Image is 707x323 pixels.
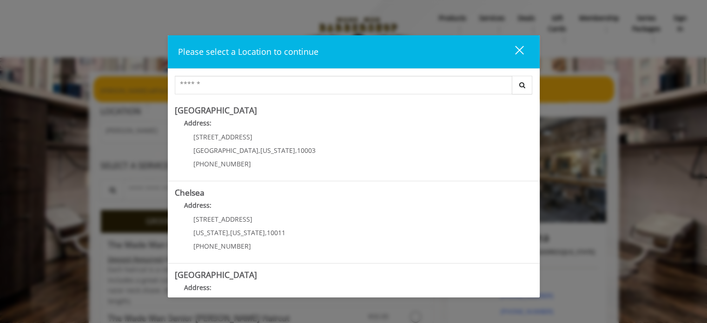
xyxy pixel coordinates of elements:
[178,46,318,57] span: Please select a Location to continue
[193,215,252,224] span: [STREET_ADDRESS]
[193,132,252,141] span: [STREET_ADDRESS]
[498,42,529,61] button: close dialog
[228,228,230,237] span: ,
[184,201,211,210] b: Address:
[265,228,267,237] span: ,
[175,187,205,198] b: Chelsea
[193,242,251,250] span: [PHONE_NUMBER]
[267,228,285,237] span: 10011
[193,159,251,168] span: [PHONE_NUMBER]
[258,146,260,155] span: ,
[193,146,258,155] span: [GEOGRAPHIC_DATA]
[175,105,257,116] b: [GEOGRAPHIC_DATA]
[184,283,211,292] b: Address:
[175,76,533,99] div: Center Select
[193,228,228,237] span: [US_STATE]
[175,76,512,94] input: Search Center
[175,269,257,280] b: [GEOGRAPHIC_DATA]
[260,146,295,155] span: [US_STATE]
[230,228,265,237] span: [US_STATE]
[297,146,316,155] span: 10003
[517,82,528,88] i: Search button
[504,45,523,59] div: close dialog
[295,146,297,155] span: ,
[184,119,211,127] b: Address:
